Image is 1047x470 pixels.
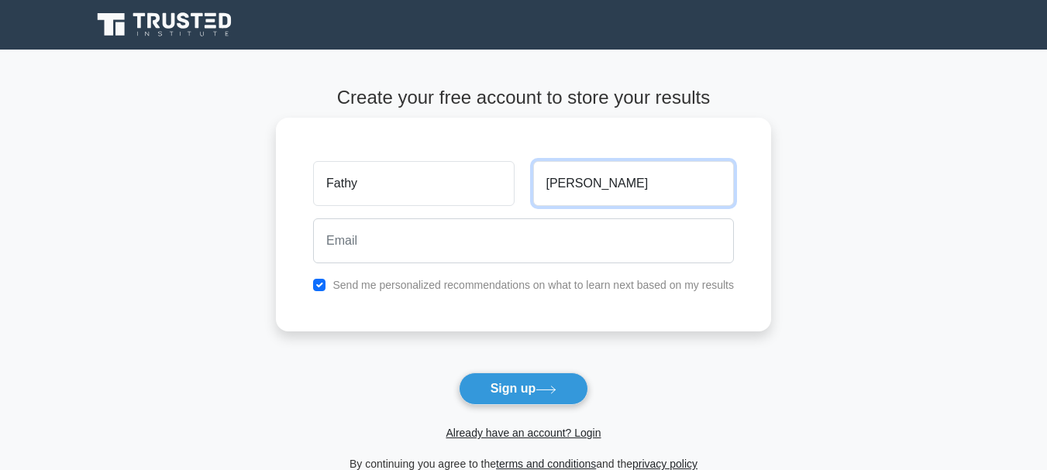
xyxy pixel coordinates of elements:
[496,458,596,470] a: terms and conditions
[276,87,771,109] h4: Create your free account to store your results
[313,161,514,206] input: First name
[632,458,697,470] a: privacy policy
[332,279,734,291] label: Send me personalized recommendations on what to learn next based on my results
[533,161,734,206] input: Last name
[313,218,734,263] input: Email
[446,427,601,439] a: Already have an account? Login
[459,372,589,405] button: Sign up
